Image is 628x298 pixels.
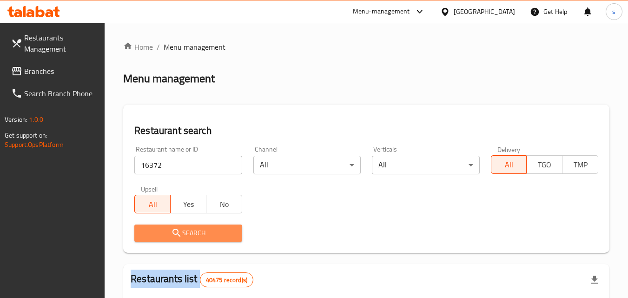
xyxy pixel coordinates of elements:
[200,272,253,287] div: Total records count
[123,41,609,53] nav: breadcrumb
[24,88,98,99] span: Search Branch Phone
[4,60,105,82] a: Branches
[530,158,559,172] span: TGO
[141,185,158,192] label: Upsell
[4,82,105,105] a: Search Branch Phone
[29,113,43,126] span: 1.0.0
[142,227,234,239] span: Search
[131,272,253,287] h2: Restaurants list
[157,41,160,53] li: /
[495,158,523,172] span: All
[353,6,410,17] div: Menu-management
[24,66,98,77] span: Branches
[134,225,242,242] button: Search
[5,139,64,151] a: Support.OpsPlatform
[253,156,361,174] div: All
[497,146,521,152] label: Delivery
[123,41,153,53] a: Home
[174,198,203,211] span: Yes
[164,41,225,53] span: Menu management
[200,276,253,285] span: 40475 record(s)
[5,129,47,141] span: Get support on:
[134,195,171,213] button: All
[491,155,527,174] button: All
[134,156,242,174] input: Search for restaurant name or ID..
[5,113,27,126] span: Version:
[612,7,615,17] span: s
[526,155,562,174] button: TGO
[134,124,598,138] h2: Restaurant search
[454,7,515,17] div: [GEOGRAPHIC_DATA]
[583,269,606,291] div: Export file
[123,71,215,86] h2: Menu management
[562,155,598,174] button: TMP
[206,195,242,213] button: No
[139,198,167,211] span: All
[4,26,105,60] a: Restaurants Management
[170,195,206,213] button: Yes
[566,158,595,172] span: TMP
[210,198,238,211] span: No
[24,32,98,54] span: Restaurants Management
[372,156,479,174] div: All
